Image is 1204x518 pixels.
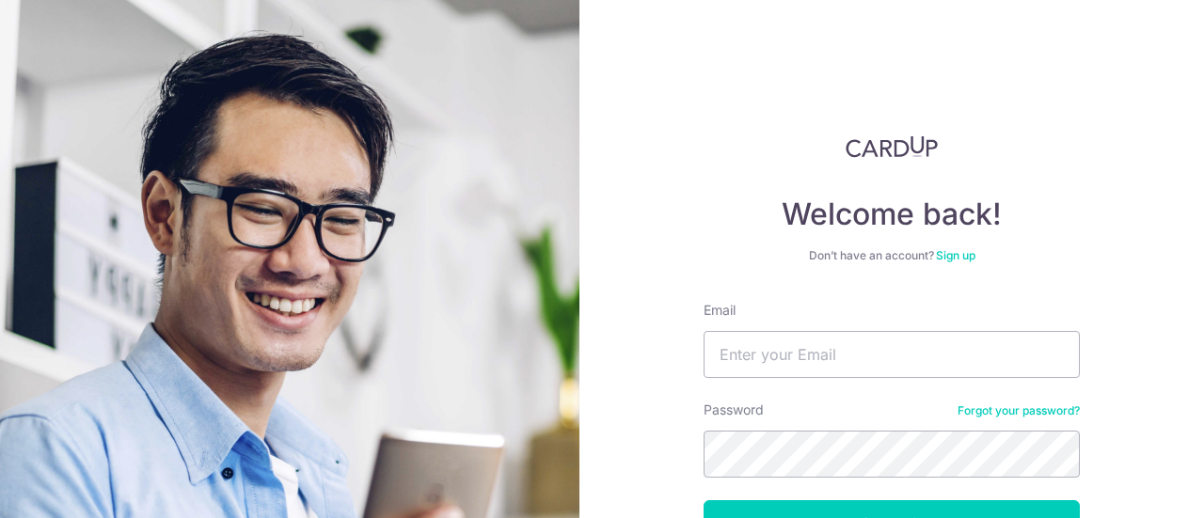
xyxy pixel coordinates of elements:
[936,248,975,262] a: Sign up
[704,400,764,419] label: Password
[704,301,736,320] label: Email
[704,248,1080,263] div: Don’t have an account?
[846,135,938,158] img: CardUp Logo
[958,403,1080,418] a: Forgot your password?
[704,196,1080,233] h4: Welcome back!
[704,331,1080,378] input: Enter your Email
